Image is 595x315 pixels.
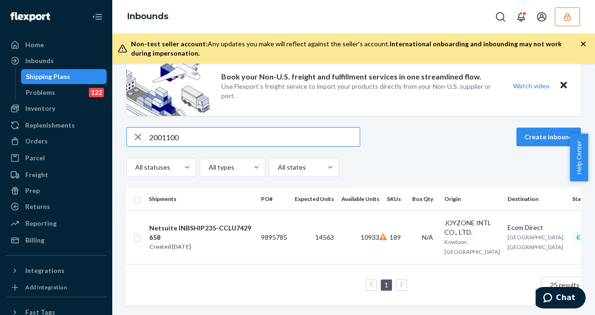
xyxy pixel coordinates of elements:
span: N/A [422,233,433,241]
div: Prep [25,186,40,195]
td: 9895785 [257,210,291,264]
a: Problems122 [21,85,107,100]
th: Origin [441,188,504,210]
a: Add Integration [6,282,107,293]
a: Page 1 is your current page [383,281,390,289]
button: Help Center [570,134,588,181]
th: Available Units [338,188,383,210]
div: Inventory [25,104,55,113]
div: Parcel [25,153,45,163]
span: 10933 [361,233,379,241]
a: Replenishments [6,118,107,133]
input: Search inbounds by name, destination, msku... [149,128,360,146]
input: All statuses [134,163,135,172]
a: Orders [6,134,107,149]
div: Add Integration [25,283,67,291]
a: Returns [6,199,107,214]
th: Box Qty [408,188,441,210]
input: All states [277,163,278,172]
th: Expected Units [291,188,338,210]
button: Close [558,79,570,93]
th: SKUs [383,188,408,210]
div: Replenishments [25,121,75,130]
div: Reporting [25,219,57,228]
a: Home [6,37,107,52]
a: Billing [6,233,107,248]
span: Non-test seller account: [131,40,208,48]
p: Book your Non-U.S. freight and fulfillment services in one streamlined flow. [221,72,481,82]
iframe: Opens a widget where you can chat to one of our agents [536,287,586,310]
div: Returns [25,202,50,211]
ol: breadcrumbs [120,3,176,30]
a: Prep [6,183,107,198]
img: Flexport logo [10,12,50,21]
a: Inbounds [6,53,107,68]
span: 189 [390,233,401,241]
p: Use Flexport’s freight service to import your products directly from your Non-U.S. supplier or port. [221,82,496,100]
a: Parcel [6,150,107,165]
div: Netsuite INBSHIP235-CCLU7429658 [149,223,253,242]
span: Kowloon, [GEOGRAPHIC_DATA] [444,238,500,255]
div: 122 [89,88,104,97]
div: Orders [25,136,48,146]
div: Integrations [25,266,65,275]
button: Create inbound [516,128,581,146]
a: Shipping Plans [21,69,107,84]
button: Watch video [507,79,556,93]
button: Open notifications [512,7,530,26]
div: Home [25,40,44,50]
div: Billing [25,236,44,245]
span: [GEOGRAPHIC_DATA], [GEOGRAPHIC_DATA] [508,234,565,251]
div: Any updates you make will reflect against the seller's account. [131,39,580,58]
th: PO# [257,188,291,210]
a: Freight [6,167,107,182]
button: Close Navigation [88,7,107,26]
div: Problems [26,88,55,97]
input: All types [208,163,209,172]
button: Integrations [6,263,107,278]
a: Reporting [6,216,107,231]
div: Created [DATE] [149,242,253,251]
th: Destination [504,188,568,210]
button: Open Search Box [491,7,510,26]
div: JOYZONE INTL CO., LTD. [444,218,500,237]
span: 14563 [315,233,334,241]
div: Ecom Direct [508,223,565,232]
a: Inbounds [127,11,168,21]
a: Inventory [6,101,107,116]
th: Shipments [145,188,257,210]
div: Freight [25,170,48,179]
div: Inbounds [25,56,54,65]
div: Shipping Plans [26,72,70,81]
button: Open account menu [532,7,551,26]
